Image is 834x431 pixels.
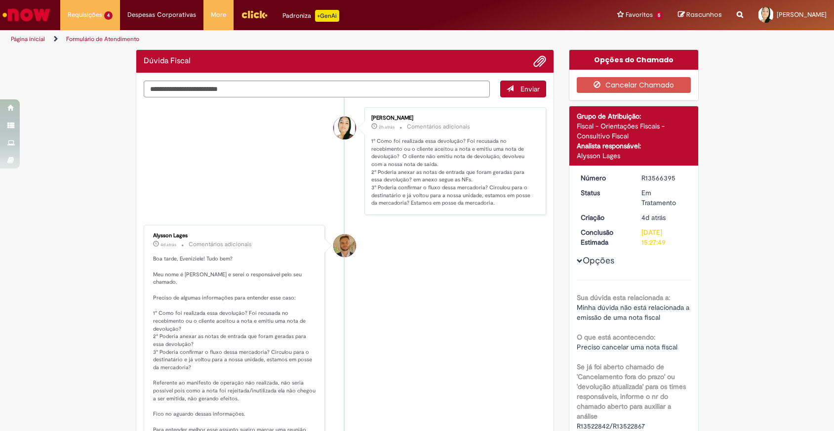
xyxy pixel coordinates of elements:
[11,35,45,43] a: Página inicial
[379,124,395,130] span: 2h atrás
[153,233,318,239] div: Alysson Lages
[333,234,356,257] div: Alysson Lages
[282,10,339,22] div: Padroniza
[500,81,546,97] button: Enviar
[577,343,677,351] span: Preciso cancelar uma nota fiscal
[686,10,722,19] span: Rascunhos
[66,35,139,43] a: Formulário de Atendimento
[641,188,687,208] div: Em Tratamento
[520,85,540,93] span: Enviar
[104,11,113,20] span: 4
[577,141,691,151] div: Analista responsável:
[333,117,356,139] div: Eveniziele Rodrigues Da Silva
[371,115,536,121] div: [PERSON_NAME]
[241,7,268,22] img: click_logo_yellow_360x200.png
[160,242,176,248] span: 4d atrás
[407,123,470,131] small: Comentários adicionais
[211,10,226,20] span: More
[641,213,687,222] div: 25/09/2025 12:16:26
[577,362,686,421] b: Se já foi aberto chamado de 'Cancelamento fora do prazo' ou 'devolução atualizada' para os times ...
[379,124,395,130] time: 29/09/2025 07:37:43
[573,213,634,222] dt: Criação
[641,213,666,222] time: 25/09/2025 12:16:26
[577,303,691,322] span: Minha dúvida não está relacionada a emissão de uma nota fiscal
[7,30,549,48] ul: Trilhas de página
[641,173,687,183] div: R13566395
[68,10,102,20] span: Requisições
[144,57,191,66] h2: Dúvida Fiscal Histórico de tíquete
[641,213,666,222] span: 4d atrás
[577,293,670,302] b: Sua dúvida esta relacionada a:
[189,240,252,249] small: Comentários adicionais
[655,11,663,20] span: 5
[573,173,634,183] dt: Número
[626,10,653,20] span: Favoritos
[144,81,490,97] textarea: Digite sua mensagem aqui...
[315,10,339,22] p: +GenAi
[641,227,687,247] div: [DATE] 15:27:49
[533,55,546,68] button: Adicionar anexos
[577,111,691,121] div: Grupo de Atribuição:
[577,333,655,342] b: O que está acontecendo:
[569,50,698,70] div: Opções do Chamado
[577,422,645,431] span: R13522842/R13522867
[577,121,691,141] div: Fiscal - Orientações Fiscais - Consultivo Fiscal
[127,10,196,20] span: Despesas Corporativas
[1,5,52,25] img: ServiceNow
[573,188,634,198] dt: Status
[678,10,722,20] a: Rascunhos
[371,137,536,207] p: 1° Como foi realizada essa devolução? Foi recusada no recebimento ou o cliente aceitou a nota e e...
[777,10,827,19] span: [PERSON_NAME]
[160,242,176,248] time: 25/09/2025 16:32:11
[577,77,691,93] button: Cancelar Chamado
[577,151,691,161] div: Alysson Lages
[573,227,634,247] dt: Conclusão Estimada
